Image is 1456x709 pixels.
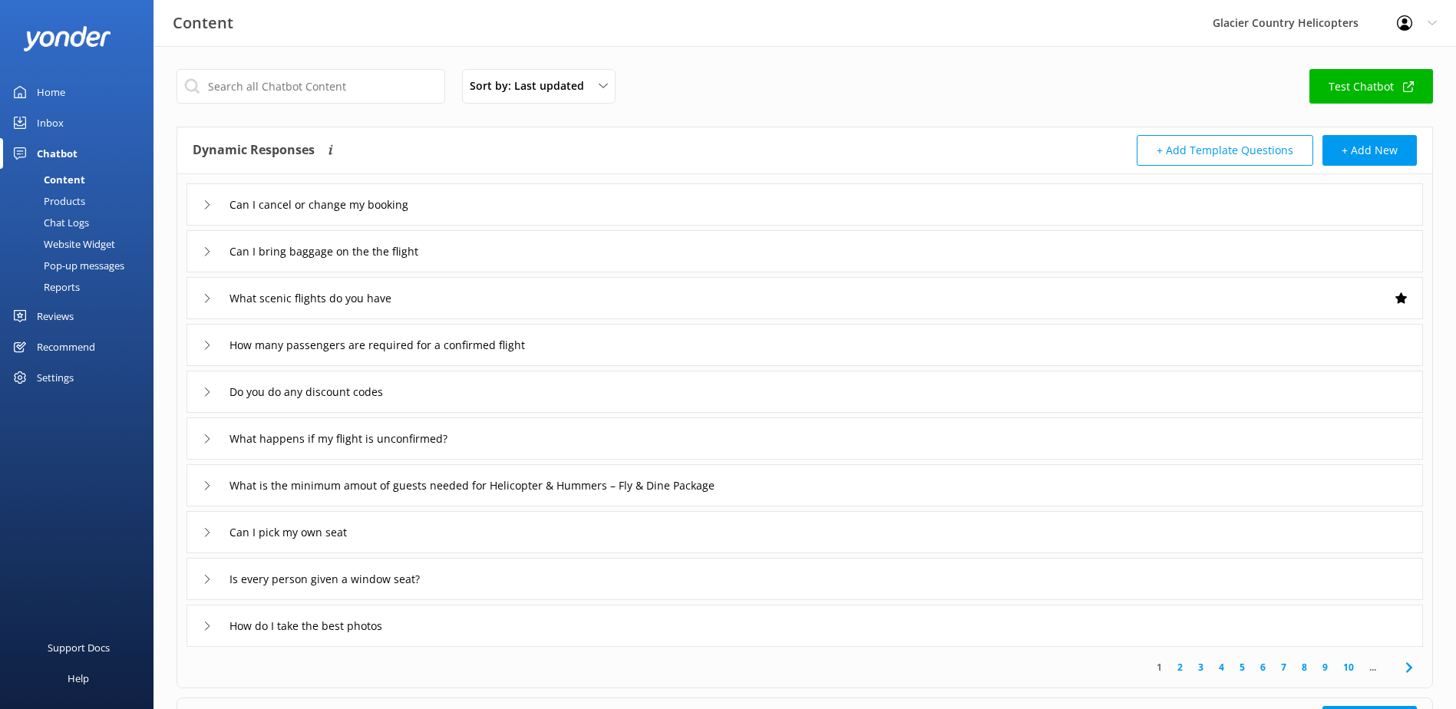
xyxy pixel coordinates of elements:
[1253,660,1273,674] a: 6
[68,663,89,694] div: Help
[9,255,154,276] a: Pop-up messages
[9,169,154,190] a: Content
[1315,660,1335,674] a: 9
[9,233,154,255] a: Website Widget
[173,11,233,35] h3: Content
[1232,660,1253,674] a: 5
[37,138,78,169] div: Chatbot
[177,69,445,104] input: Search all Chatbot Content
[48,632,110,663] div: Support Docs
[37,362,74,393] div: Settings
[37,77,65,107] div: Home
[9,190,154,212] a: Products
[470,77,593,94] span: Sort by: Last updated
[1190,660,1211,674] a: 3
[9,169,85,190] div: Content
[9,233,115,255] div: Website Widget
[1309,69,1433,104] a: Test Chatbot
[1211,660,1232,674] a: 4
[1294,660,1315,674] a: 8
[37,301,74,331] div: Reviews
[1149,660,1170,674] a: 1
[37,107,64,138] div: Inbox
[1362,660,1384,674] span: ...
[9,212,154,233] a: Chat Logs
[23,26,111,51] img: yonder-white-logo.png
[1322,135,1417,166] button: + Add New
[9,276,154,298] a: Reports
[37,331,95,362] div: Recommend
[1170,660,1190,674] a: 2
[1273,660,1294,674] a: 7
[9,255,124,276] div: Pop-up messages
[9,276,80,298] div: Reports
[1335,660,1362,674] a: 10
[9,190,85,212] div: Products
[9,212,89,233] div: Chat Logs
[1137,135,1313,166] button: + Add Template Questions
[193,135,315,166] h4: Dynamic Responses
